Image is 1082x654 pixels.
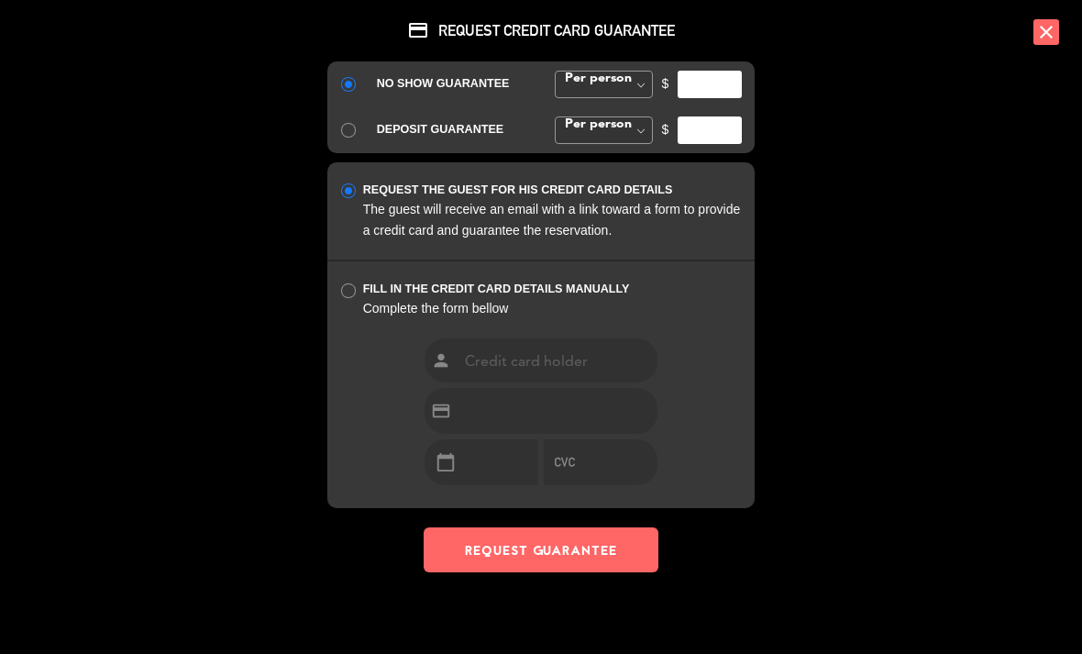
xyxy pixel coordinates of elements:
[560,72,632,84] span: Per person
[424,527,658,572] button: REQUEST GUARANTEE
[363,181,742,200] div: REQUEST THE GUEST FOR HIS CREDIT CARD DETAILS
[363,199,742,241] div: The guest will receive an email with a link toward a form to provide a credit card and guarantee ...
[560,117,632,130] span: Per person
[407,19,429,41] i: credit_card
[662,119,669,140] span: $
[363,298,742,319] div: Complete the form bellow
[363,280,742,299] div: FILL IN THE CREDIT CARD DETAILS MANUALLY
[327,19,755,41] span: REQUEST CREDIT CARD GUARANTEE
[377,74,527,94] div: NO SHOW GUARANTEE
[1033,19,1059,45] i: close
[377,120,527,139] div: DEPOSIT GUARANTEE
[662,73,669,94] span: $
